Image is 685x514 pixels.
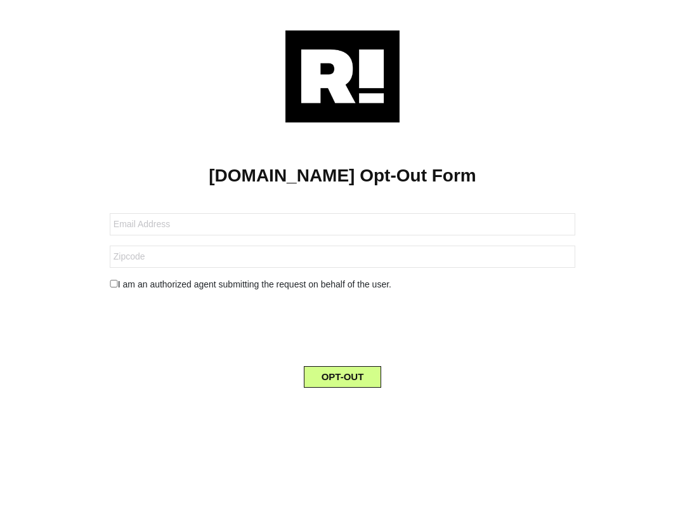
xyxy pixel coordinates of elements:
[19,165,666,187] h1: [DOMAIN_NAME] Opt-Out Form
[110,246,575,268] input: Zipcode
[246,301,439,351] iframe: reCAPTCHA
[304,366,382,388] button: OPT-OUT
[285,30,400,122] img: Retention.com
[110,213,575,235] input: Email Address
[100,278,585,291] div: I am an authorized agent submitting the request on behalf of the user.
